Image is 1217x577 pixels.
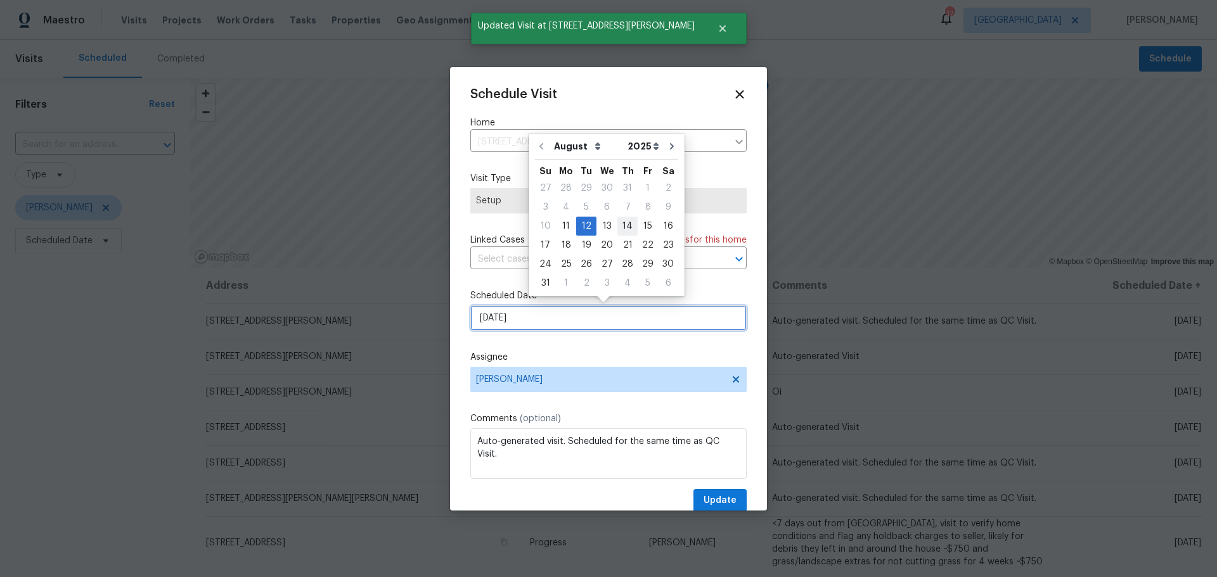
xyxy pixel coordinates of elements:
[617,255,638,274] div: Thu Aug 28 2025
[470,234,525,246] span: Linked Cases
[535,217,556,236] div: Sun Aug 10 2025
[596,236,617,255] div: Wed Aug 20 2025
[556,179,576,197] div: 28
[596,274,617,292] div: 3
[576,255,596,274] div: Tue Aug 26 2025
[596,255,617,274] div: Wed Aug 27 2025
[658,236,678,255] div: Sat Aug 23 2025
[658,255,678,273] div: 30
[662,134,681,159] button: Go to next month
[617,179,638,197] div: 31
[638,217,658,236] div: Fri Aug 15 2025
[638,198,658,216] div: 8
[693,489,747,512] button: Update
[535,217,556,235] div: 10
[576,217,596,236] div: Tue Aug 12 2025
[658,179,678,197] div: 2
[576,198,596,217] div: Tue Aug 05 2025
[471,13,702,39] span: Updated Visit at [STREET_ADDRESS][PERSON_NAME]
[535,274,556,292] div: 31
[702,16,744,41] button: Close
[638,198,658,217] div: Fri Aug 08 2025
[658,217,678,236] div: Sat Aug 16 2025
[581,167,592,175] abbr: Tuesday
[638,274,658,293] div: Fri Sep 05 2025
[658,236,678,254] div: 23
[643,167,652,175] abbr: Friday
[470,412,747,425] label: Comments
[551,137,624,156] select: Month
[596,255,617,273] div: 27
[638,179,658,198] div: Fri Aug 01 2025
[470,428,747,479] textarea: Auto-generated visit. Scheduled for the same time as QC Visit.
[596,236,617,254] div: 20
[730,250,748,268] button: Open
[556,236,576,255] div: Mon Aug 18 2025
[470,132,728,152] input: Enter in an address
[617,179,638,198] div: Thu Jul 31 2025
[658,198,678,217] div: Sat Aug 09 2025
[596,198,617,217] div: Wed Aug 06 2025
[520,414,561,423] span: (optional)
[535,274,556,293] div: Sun Aug 31 2025
[535,198,556,216] div: 3
[596,179,617,197] div: 30
[556,198,576,217] div: Mon Aug 04 2025
[617,198,638,217] div: Thu Aug 07 2025
[662,167,674,175] abbr: Saturday
[532,134,551,159] button: Go to previous month
[556,179,576,198] div: Mon Jul 28 2025
[617,198,638,216] div: 7
[556,217,576,235] div: 11
[638,179,658,197] div: 1
[617,236,638,255] div: Thu Aug 21 2025
[617,236,638,254] div: 21
[576,255,596,273] div: 26
[617,274,638,292] div: 4
[638,255,658,274] div: Fri Aug 29 2025
[617,217,638,235] div: 14
[658,198,678,216] div: 9
[470,172,747,185] label: Visit Type
[704,493,737,509] span: Update
[638,217,658,235] div: 15
[470,250,711,269] input: Select cases
[596,179,617,198] div: Wed Jul 30 2025
[535,236,556,254] div: 17
[559,167,573,175] abbr: Monday
[733,87,747,101] span: Close
[576,274,596,293] div: Tue Sep 02 2025
[556,274,576,292] div: 1
[622,167,634,175] abbr: Thursday
[556,236,576,254] div: 18
[556,255,576,274] div: Mon Aug 25 2025
[600,167,614,175] abbr: Wednesday
[556,274,576,293] div: Mon Sep 01 2025
[624,137,662,156] select: Year
[576,236,596,255] div: Tue Aug 19 2025
[658,255,678,274] div: Sat Aug 30 2025
[476,374,724,384] span: [PERSON_NAME]
[658,274,678,293] div: Sat Sep 06 2025
[658,217,678,235] div: 16
[576,179,596,198] div: Tue Jul 29 2025
[576,179,596,197] div: 29
[535,198,556,217] div: Sun Aug 03 2025
[638,236,658,254] div: 22
[556,217,576,236] div: Mon Aug 11 2025
[535,179,556,198] div: Sun Jul 27 2025
[535,255,556,273] div: 24
[596,217,617,236] div: Wed Aug 13 2025
[576,236,596,254] div: 19
[638,236,658,255] div: Fri Aug 22 2025
[476,194,741,207] span: Setup
[576,198,596,216] div: 5
[539,167,551,175] abbr: Sunday
[470,88,557,101] span: Schedule Visit
[617,255,638,273] div: 28
[576,274,596,292] div: 2
[596,274,617,293] div: Wed Sep 03 2025
[658,274,678,292] div: 6
[596,198,617,216] div: 6
[658,179,678,198] div: Sat Aug 02 2025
